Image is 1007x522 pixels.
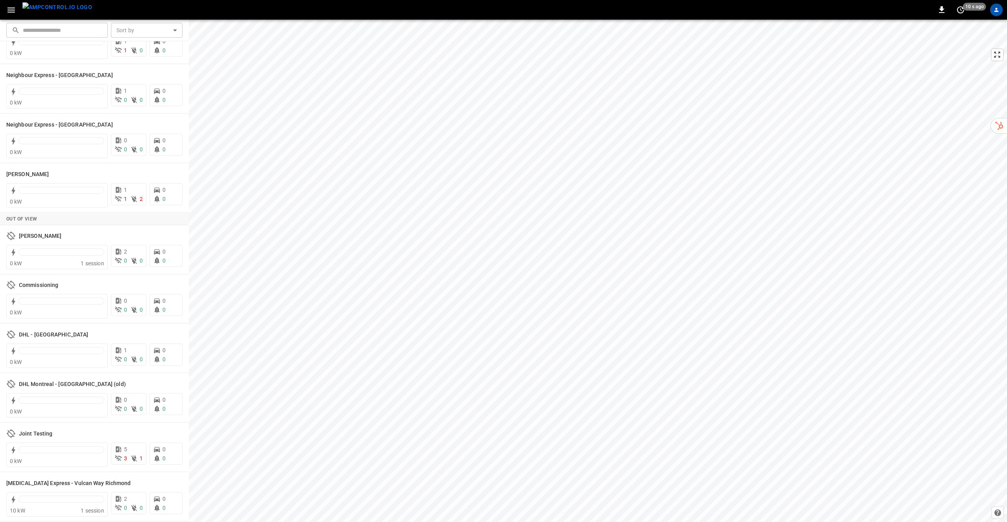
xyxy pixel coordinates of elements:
span: 0 kW [10,149,22,155]
span: 1 [124,47,127,53]
span: 0 [162,47,166,53]
span: 3 [124,455,127,461]
span: 0 [162,298,166,304]
span: 0 [162,455,166,461]
img: ampcontrol.io logo [22,2,92,12]
span: 1 [124,88,127,94]
span: 1 session [81,260,104,267]
span: 0 kW [10,199,22,205]
strong: Out of View [6,216,37,222]
span: 0 [162,307,166,313]
span: 0 [140,505,143,511]
span: 0 [162,196,166,202]
span: 0 [124,505,127,511]
span: 0 [140,47,143,53]
span: 0 [162,397,166,403]
span: 0 [140,406,143,412]
span: 0 kW [10,309,22,316]
span: 0 kW [10,458,22,464]
button: set refresh interval [954,4,967,16]
h6: DHL - Montreal DC [19,331,88,339]
span: 1 [124,38,127,44]
h6: Neighbour Express - Markham [6,71,113,80]
span: 0 kW [10,50,22,56]
h6: Joint Testing [19,430,52,438]
span: 1 [124,196,127,202]
span: 0 [162,187,166,193]
span: 2 [140,196,143,202]
span: 0 [162,505,166,511]
span: 0 [162,137,166,143]
span: 0 kW [10,359,22,365]
span: 1 [124,187,127,193]
span: 0 [140,257,143,264]
h6: Charbonneau [19,232,61,241]
span: 0 [140,356,143,362]
span: 2 [124,248,127,255]
span: 0 [162,248,166,255]
span: 1 [140,455,143,461]
span: 0 [124,307,127,313]
span: 0 [124,298,127,304]
canvas: Map [189,20,1007,522]
span: 0 [162,356,166,362]
span: 0 [124,97,127,103]
span: 0 kW [10,408,22,415]
span: 5 [124,446,127,452]
span: 0 [140,146,143,153]
div: profile-icon [990,4,1003,16]
span: 0 [162,146,166,153]
span: 1 [124,347,127,353]
span: 0 [162,97,166,103]
span: 0 [162,406,166,412]
span: 0 [162,257,166,264]
h6: Mili Express - Vulcan Way Richmond [6,479,131,488]
span: 0 [124,397,127,403]
h6: Neighbour Express - Mississauga [6,121,113,129]
h6: Commissioning [19,281,58,290]
span: 2 [124,496,127,502]
span: 0 [162,38,166,44]
span: 0 kW [10,99,22,106]
span: 0 [124,137,127,143]
span: 0 [124,257,127,264]
span: 0 [162,496,166,502]
h6: DHL Montreal - DC (old) [19,380,126,389]
span: 10 kW [10,507,25,514]
span: 1 session [81,507,104,514]
span: 0 [124,356,127,362]
span: 0 [162,88,166,94]
span: 0 [124,406,127,412]
span: 10 s ago [963,3,986,11]
span: 0 [124,146,127,153]
span: 0 [140,307,143,313]
span: 0 [140,97,143,103]
span: 0 [162,446,166,452]
span: 0 [162,347,166,353]
h6: Simons [6,170,49,179]
span: 0 kW [10,260,22,267]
